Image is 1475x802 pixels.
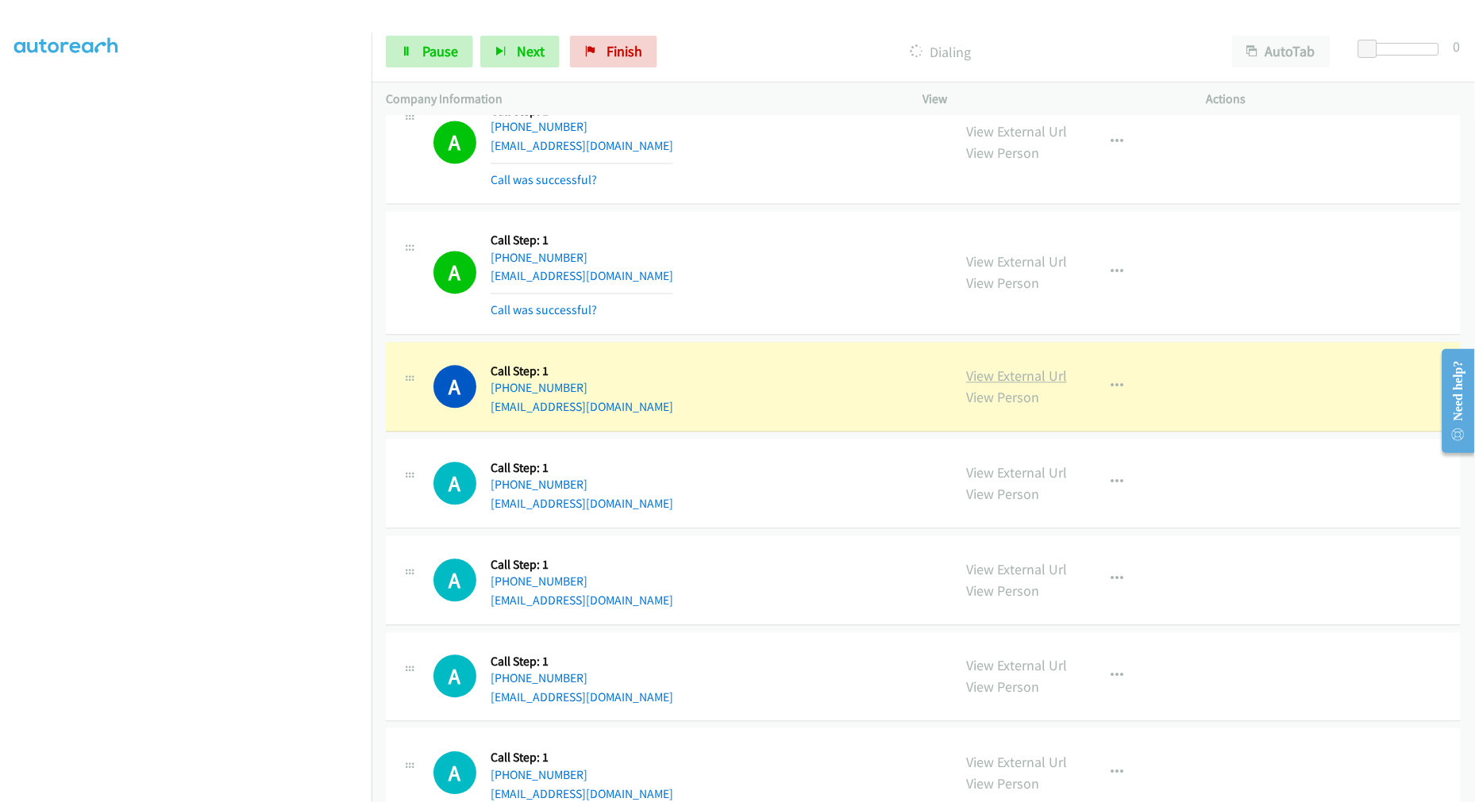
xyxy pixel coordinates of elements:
p: Dialing [679,41,1203,63]
h5: Call Step: 1 [491,233,673,249]
div: 0 [1454,36,1461,57]
a: [EMAIL_ADDRESS][DOMAIN_NAME] [491,139,673,154]
div: The call is yet to be attempted [433,462,476,505]
a: [PHONE_NUMBER] [491,478,587,493]
a: View Person [966,775,1039,793]
a: View External Url [966,561,1067,579]
a: View External Url [966,464,1067,482]
a: [EMAIL_ADDRESS][DOMAIN_NAME] [491,690,673,705]
h5: Call Step: 1 [491,558,673,574]
a: View External Url [966,123,1067,141]
h1: A [433,251,476,294]
button: AutoTab [1232,36,1331,67]
h5: Call Step: 1 [491,750,673,766]
div: Delay between calls (in seconds) [1366,43,1439,56]
a: [PHONE_NUMBER] [491,574,587,589]
h1: A [433,121,476,164]
a: View External Url [966,367,1067,386]
a: View External Url [966,253,1067,271]
a: [EMAIL_ADDRESS][DOMAIN_NAME] [491,787,673,802]
div: The call is yet to be attempted [433,559,476,602]
h1: A [433,559,476,602]
iframe: To enrich screen reader interactions, please activate Accessibility in Grammarly extension settings [14,46,372,800]
span: Pause [422,42,458,60]
a: View Person [966,485,1039,504]
a: View External Url [966,657,1067,675]
a: [PHONE_NUMBER] [491,671,587,686]
a: [PHONE_NUMBER] [491,381,587,396]
span: Next [517,42,545,60]
a: [EMAIL_ADDRESS][DOMAIN_NAME] [491,400,673,415]
a: [EMAIL_ADDRESS][DOMAIN_NAME] [491,497,673,512]
p: Actions [1207,90,1462,109]
div: The call is yet to be attempted [433,655,476,698]
h5: Call Step: 1 [491,461,673,477]
a: Call was successful? [491,173,597,188]
h1: A [433,752,476,795]
a: [EMAIL_ADDRESS][DOMAIN_NAME] [491,269,673,284]
h5: Call Step: 1 [491,364,673,380]
a: [PHONE_NUMBER] [491,251,587,266]
button: Next [480,36,560,67]
a: View Person [966,389,1039,407]
a: View Person [966,274,1039,293]
a: View Person [966,678,1039,696]
a: Pause [386,36,473,67]
h1: A [433,462,476,505]
p: View [923,90,1178,109]
p: Company Information [386,90,895,109]
h1: A [433,366,476,409]
a: View Person [966,144,1039,163]
a: View Person [966,582,1039,601]
iframe: Resource Center [1430,338,1475,464]
a: [EMAIL_ADDRESS][DOMAIN_NAME] [491,593,673,608]
a: View External Url [966,754,1067,772]
a: [PHONE_NUMBER] [491,120,587,135]
span: Finish [607,42,642,60]
h1: A [433,655,476,698]
div: The call is yet to be attempted [433,752,476,795]
a: [PHONE_NUMBER] [491,768,587,783]
a: Call was successful? [491,303,597,318]
h5: Call Step: 1 [491,654,673,670]
a: Finish [570,36,657,67]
